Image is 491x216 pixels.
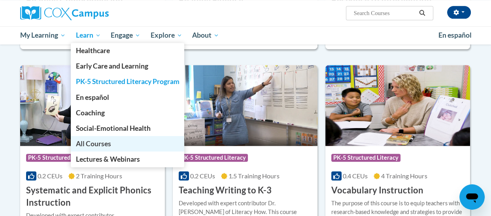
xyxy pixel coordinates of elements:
iframe: Button to launch messaging window [459,184,485,210]
h3: Systematic and Explicit Phonics Instruction [26,184,159,209]
a: Engage [106,26,145,44]
span: 2 Training Hours [76,172,122,180]
span: Lectures & Webinars [76,155,140,163]
a: My Learning [15,26,71,44]
img: Course Logo [325,65,470,146]
a: Cox Campus [20,6,162,20]
div: Main menu [14,26,477,44]
span: Coaching [76,109,105,117]
button: Search [416,8,428,18]
span: 0.2 CEUs [38,172,62,180]
img: Course Logo [20,65,165,146]
span: 0.4 CEUs [343,172,368,180]
a: PK-5 Structured Literacy Program [71,74,185,89]
a: About [187,26,225,44]
span: Early Care and Learning [76,62,148,70]
span: PK-5 Structured Literacy Program [76,77,179,86]
span: 4 Training Hours [381,172,427,180]
span: En español [76,93,109,101]
span: 1.5 Training Hours [229,172,279,180]
span: Healthcare [76,46,110,55]
a: Healthcare [71,43,185,58]
span: My Learning [20,31,66,40]
span: About [192,31,219,40]
span: PK-5 Structured Literacy [179,154,248,162]
a: Early Care and Learning [71,58,185,74]
a: Coaching [71,105,185,120]
a: En español [71,90,185,105]
a: Learn [71,26,106,44]
span: Social-Emotional Health [76,124,151,132]
span: Explore [151,31,182,40]
a: Lectures & Webinars [71,151,185,167]
span: PK-5 Structured Literacy [26,154,95,162]
a: En español [433,27,477,44]
span: Engage [111,31,140,40]
img: Course Logo [173,65,317,146]
a: Social-Emotional Health [71,120,185,136]
span: En español [438,31,472,39]
span: All Courses [76,140,111,148]
a: Explore [145,26,187,44]
a: All Courses [71,136,185,151]
input: Search Courses [353,8,416,18]
span: Learn [76,31,101,40]
img: Cox Campus [20,6,109,20]
button: Account Settings [447,6,471,19]
h3: Teaching Writing to K-3 [179,184,272,197]
span: 0.2 CEUs [190,172,215,180]
h3: Vocabulary Instruction [331,184,423,197]
span: PK-5 Structured Literacy [331,154,400,162]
